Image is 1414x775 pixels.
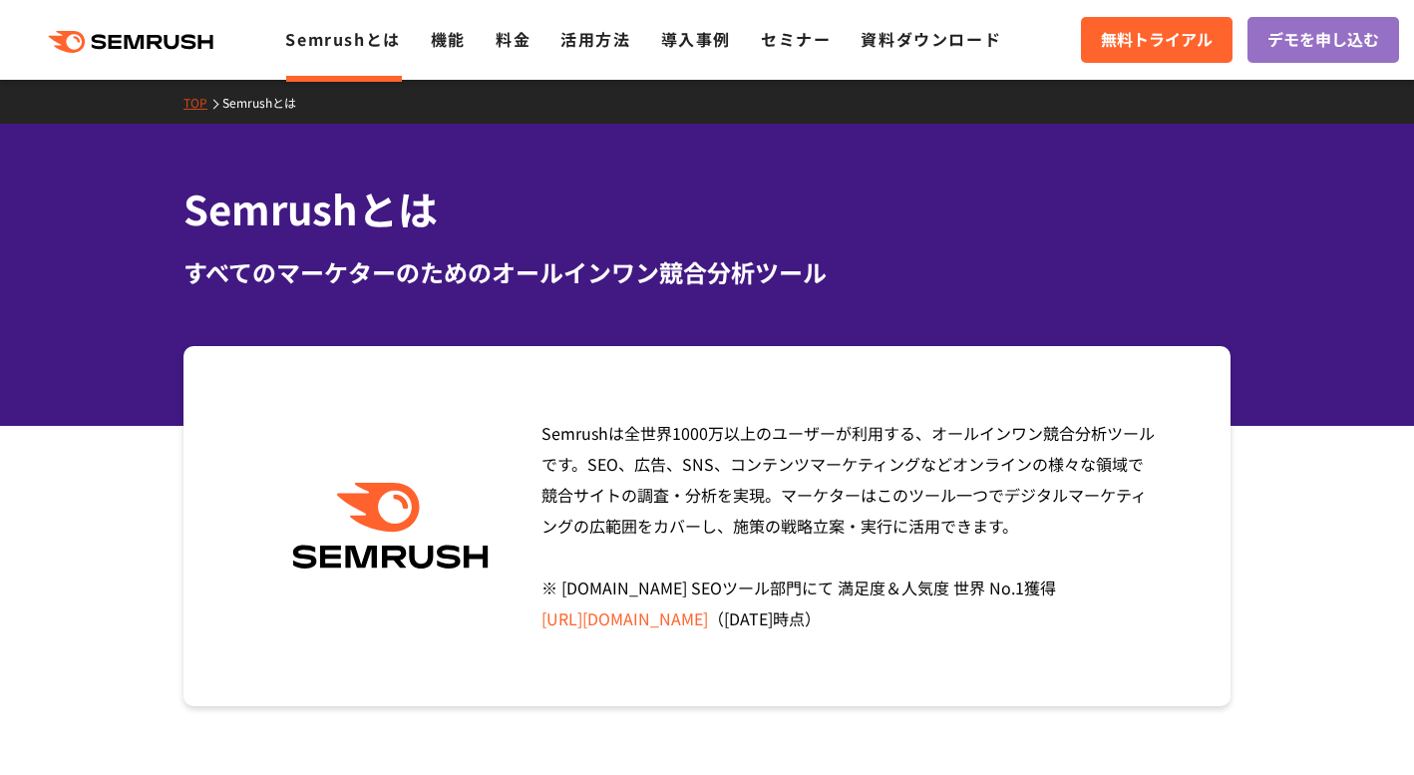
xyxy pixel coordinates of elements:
[761,27,831,51] a: セミナー
[285,27,400,51] a: Semrushとは
[183,180,1231,238] h1: Semrushとは
[861,27,1001,51] a: 資料ダウンロード
[1267,27,1379,53] span: デモを申し込む
[183,94,222,111] a: TOP
[541,421,1155,630] span: Semrushは全世界1000万以上のユーザーが利用する、オールインワン競合分析ツールです。SEO、広告、SNS、コンテンツマーケティングなどオンラインの様々な領域で競合サイトの調査・分析を実現...
[560,27,630,51] a: 活用方法
[431,27,466,51] a: 機能
[1247,17,1399,63] a: デモを申し込む
[282,483,499,570] img: Semrush
[541,606,708,630] a: [URL][DOMAIN_NAME]
[222,94,311,111] a: Semrushとは
[183,254,1231,290] div: すべてのマーケターのためのオールインワン競合分析ツール
[661,27,731,51] a: 導入事例
[1101,27,1213,53] span: 無料トライアル
[496,27,530,51] a: 料金
[1081,17,1233,63] a: 無料トライアル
